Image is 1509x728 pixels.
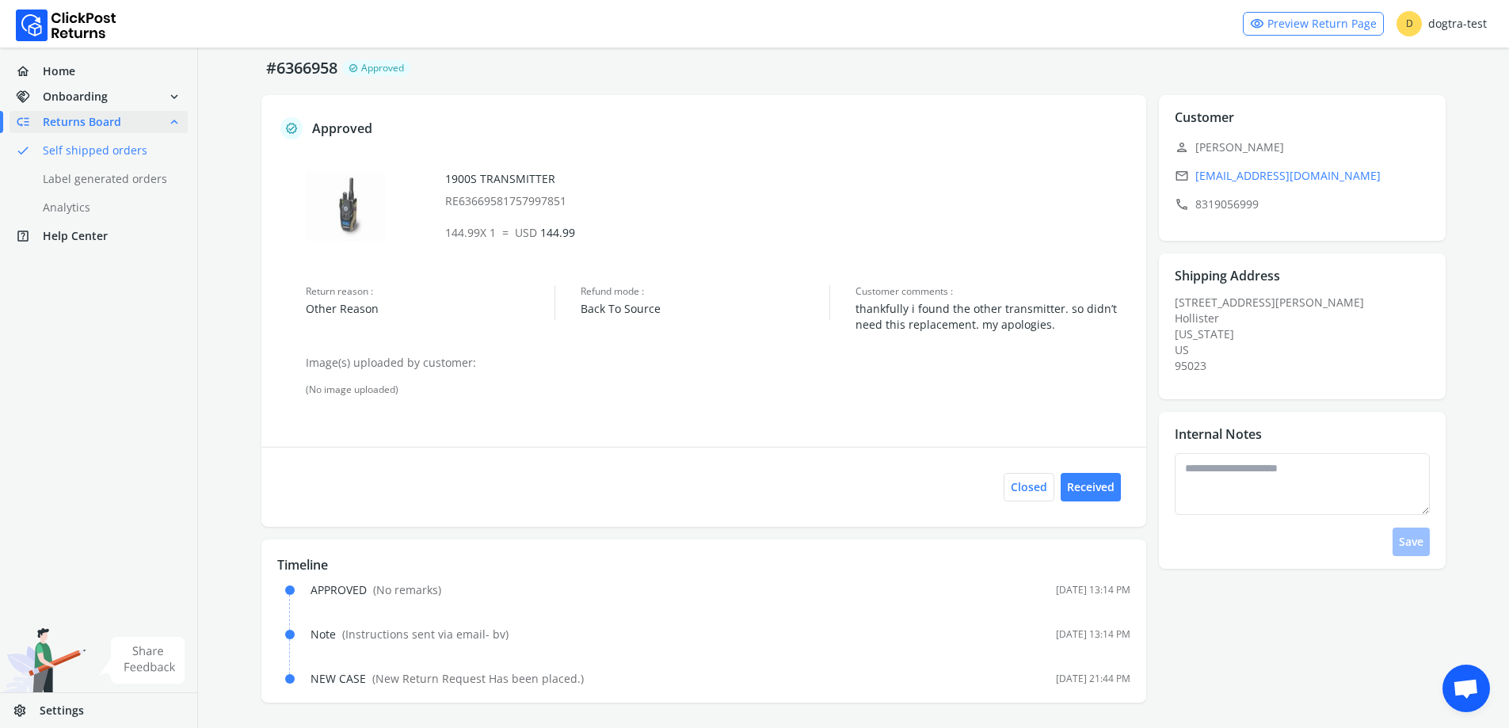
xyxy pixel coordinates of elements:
[43,63,75,79] span: Home
[1004,473,1054,501] button: Closed
[16,139,30,162] span: done
[13,699,40,722] span: settings
[1056,584,1130,597] div: [DATE] 13:14 PM
[1175,326,1439,342] div: [US_STATE]
[16,225,43,247] span: help_center
[10,60,188,82] a: homeHome
[581,285,829,298] span: Refund mode :
[311,627,509,642] div: Note
[1061,473,1121,501] button: Received
[277,555,1130,574] p: Timeline
[1442,665,1490,712] div: Open chat
[1393,528,1430,556] button: Save
[285,119,298,138] span: verified
[1397,11,1487,36] div: dogtra-test
[16,111,43,133] span: low_priority
[445,225,1131,241] p: 144.99 X 1
[373,582,441,597] span: ( No remarks )
[10,139,207,162] a: doneSelf shipped orders
[1175,358,1439,374] div: 95023
[167,111,181,133] span: expand_less
[1175,266,1280,285] p: Shipping Address
[361,62,404,74] span: Approved
[311,671,584,687] div: NEW CASE
[167,86,181,108] span: expand_more
[1175,165,1189,187] span: email
[43,89,108,105] span: Onboarding
[10,225,188,247] a: help_centerHelp Center
[306,355,1130,371] p: Image(s) uploaded by customer:
[16,10,116,41] img: Logo
[1175,425,1262,444] p: Internal Notes
[1175,311,1439,326] div: Hollister
[40,703,84,718] span: Settings
[372,671,584,686] span: ( New Return Request Has been placed. )
[16,60,43,82] span: home
[312,119,372,138] p: Approved
[261,57,342,79] p: #6366958
[1175,193,1439,215] p: 8319056999
[1175,342,1439,358] div: US
[581,301,829,317] span: Back To Source
[10,196,207,219] a: Analytics
[43,114,121,130] span: Returns Board
[1175,136,1439,158] p: [PERSON_NAME]
[342,627,509,642] span: ( Instructions sent via email- bv )
[1056,628,1130,641] div: [DATE] 13:14 PM
[445,171,1131,209] div: 1900S TRANSMITTER
[349,62,358,74] span: verified
[502,225,509,240] span: =
[311,582,441,598] div: APPROVED
[855,301,1130,333] span: thankfully i found the other transmitter. so didn’t need this replacement. my apologies.
[16,86,43,108] span: handshake
[445,193,1131,209] p: RE63669581757997851
[1250,13,1264,35] span: visibility
[306,383,1130,396] div: (No image uploaded)
[1175,108,1234,127] p: Customer
[1243,12,1384,36] a: visibilityPreview Return Page
[1056,673,1130,685] div: [DATE] 21:44 PM
[1175,165,1439,187] a: email[EMAIL_ADDRESS][DOMAIN_NAME]
[1175,136,1189,158] span: person
[855,285,1130,298] span: Customer comments :
[10,168,207,190] a: Label generated orders
[1397,11,1422,36] span: D
[306,285,554,298] span: Return reason :
[43,228,108,244] span: Help Center
[99,637,185,684] img: share feedback
[306,301,554,317] span: Other Reason
[1175,193,1189,215] span: call
[306,171,385,241] img: row_image
[515,225,537,240] span: USD
[515,225,575,240] span: 144.99
[1175,295,1439,374] div: [STREET_ADDRESS][PERSON_NAME]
